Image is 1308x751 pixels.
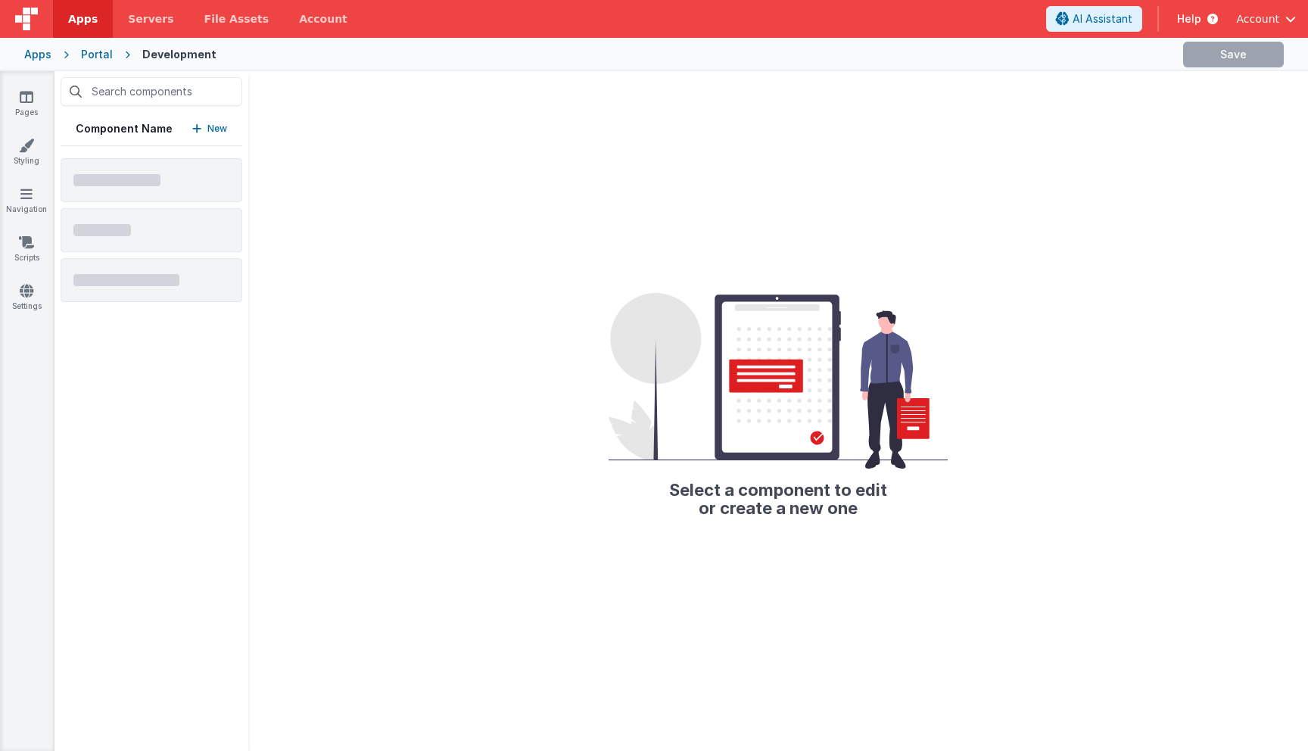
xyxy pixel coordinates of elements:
button: AI Assistant [1046,6,1142,32]
h5: Component Name [76,121,173,136]
button: Save [1183,42,1284,67]
div: Development [142,47,216,62]
span: Apps [68,11,98,26]
span: File Assets [204,11,269,26]
div: Apps [24,47,51,62]
button: Account [1236,11,1296,26]
h2: Select a component to edit or create a new one [609,469,948,517]
button: New [192,121,227,136]
span: AI Assistant [1073,11,1132,26]
div: Portal [81,47,113,62]
input: Search components [61,77,242,106]
span: Servers [128,11,173,26]
p: New [207,121,227,136]
span: Help [1177,11,1201,26]
span: Account [1236,11,1279,26]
